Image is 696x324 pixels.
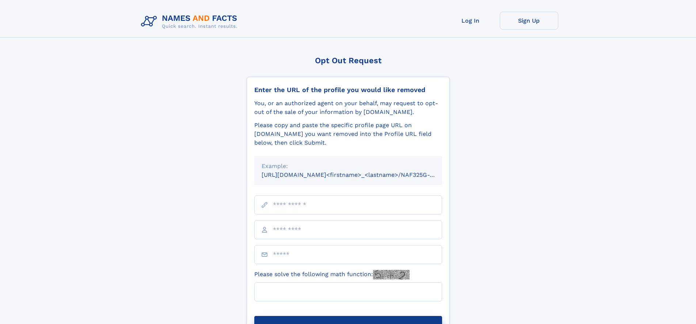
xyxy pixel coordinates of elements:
[254,121,442,147] div: Please copy and paste the specific profile page URL on [DOMAIN_NAME] you want removed into the Pr...
[254,86,442,94] div: Enter the URL of the profile you would like removed
[247,56,450,65] div: Opt Out Request
[254,270,410,279] label: Please solve the following math function:
[138,12,243,31] img: Logo Names and Facts
[262,162,435,171] div: Example:
[500,12,558,30] a: Sign Up
[262,171,456,178] small: [URL][DOMAIN_NAME]<firstname>_<lastname>/NAF325G-xxxxxxxx
[441,12,500,30] a: Log In
[254,99,442,117] div: You, or an authorized agent on your behalf, may request to opt-out of the sale of your informatio...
